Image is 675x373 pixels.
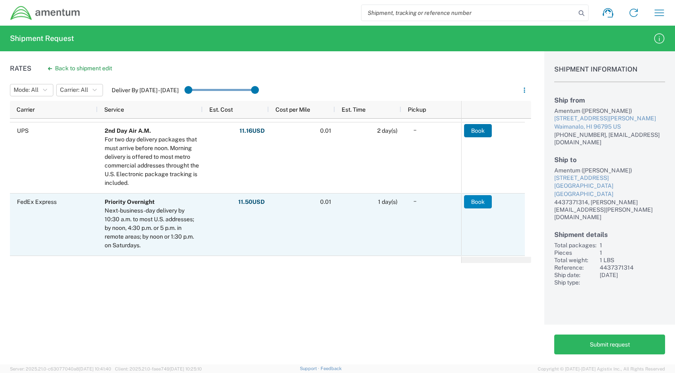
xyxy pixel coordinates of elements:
[10,84,53,96] button: Mode: All
[554,65,665,82] h1: Shipment Information
[238,195,265,208] button: 11.50USD
[14,86,38,94] span: Mode: All
[464,124,492,137] button: Book
[239,124,265,137] button: 11.16USD
[554,271,596,279] div: Ship date:
[239,127,265,135] span: 11.16 USD
[600,256,665,264] div: 1 LBS
[554,174,665,182] div: [STREET_ADDRESS]
[554,198,665,221] div: 4437371314, [PERSON_NAME][EMAIL_ADDRESS][PERSON_NAME][DOMAIN_NAME]
[600,264,665,271] div: 4437371314
[320,198,331,205] span: 0.01
[378,198,397,205] span: 1 day(s)
[554,131,665,146] div: [PHONE_NUMBER], [EMAIL_ADDRESS][DOMAIN_NAME]
[104,106,124,113] span: Service
[209,106,233,113] span: Est. Cost
[554,335,665,354] button: Submit request
[105,127,199,135] div: 2nd Day Air A.M.
[238,198,265,206] span: 11.50 USD
[41,61,119,76] button: Back to shipment edit
[554,96,665,104] h2: Ship from
[10,65,31,72] h1: Rates
[408,106,426,113] span: Pickup
[464,195,492,208] button: Book
[17,106,35,113] span: Carrier
[17,198,57,205] span: FedEx Express
[554,115,665,131] a: [STREET_ADDRESS][PERSON_NAME]Waimanalo, HI 96795 US
[105,198,199,206] div: Priority Overnight
[554,241,596,249] div: Total packages:
[105,206,199,250] div: Next-business-day delivery by 10:30 a.m. to most U.S. addresses; by noon, 4:30 p.m. or 5 p.m. in ...
[320,127,331,134] span: 0.01
[554,264,596,271] div: Reference:
[600,241,665,249] div: 1
[79,366,111,371] span: [DATE] 10:41:40
[10,366,111,371] span: Server: 2025.21.0-c63077040a8
[115,366,202,371] span: Client: 2025.21.0-faee749
[60,86,88,94] span: Carrier: All
[600,271,665,279] div: [DATE]
[321,366,342,371] a: Feedback
[538,365,665,373] span: Copyright © [DATE]-[DATE] Agistix Inc., All Rights Reserved
[170,366,202,371] span: [DATE] 10:25:10
[17,127,29,134] span: UPS
[275,106,310,113] span: Cost per Mile
[554,182,665,198] div: [GEOGRAPHIC_DATA] [GEOGRAPHIC_DATA]
[377,127,397,134] span: 2 day(s)
[10,33,74,43] h2: Shipment Request
[10,5,81,21] img: dyncorp
[361,5,576,21] input: Shipment, tracking or reference number
[554,156,665,164] h2: Ship to
[554,231,665,239] h2: Shipment details
[105,135,199,187] div: For two day delivery packages that must arrive before noon. Morning delivery is offered to most m...
[554,279,596,286] div: Ship type:
[600,249,665,256] div: 1
[342,106,366,113] span: Est. Time
[554,167,665,174] div: Amentum ([PERSON_NAME])
[554,174,665,198] a: [STREET_ADDRESS][GEOGRAPHIC_DATA] [GEOGRAPHIC_DATA]
[554,256,596,264] div: Total weight:
[112,86,179,94] label: Deliver By [DATE] - [DATE]
[554,123,665,131] div: Waimanalo, HI 96795 US
[554,115,665,123] div: [STREET_ADDRESS][PERSON_NAME]
[554,249,596,256] div: Pieces
[300,366,321,371] a: Support
[554,107,665,115] div: Amentum ([PERSON_NAME])
[56,84,103,96] button: Carrier: All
